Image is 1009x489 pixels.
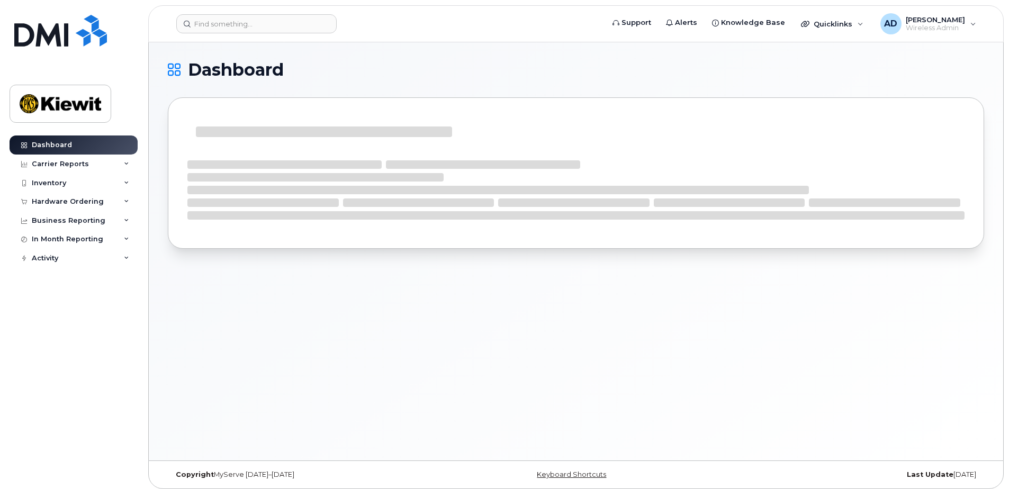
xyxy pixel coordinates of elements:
span: Dashboard [188,62,284,78]
div: [DATE] [712,470,984,479]
a: Keyboard Shortcuts [537,470,606,478]
div: MyServe [DATE]–[DATE] [168,470,440,479]
strong: Copyright [176,470,214,478]
strong: Last Update [907,470,953,478]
